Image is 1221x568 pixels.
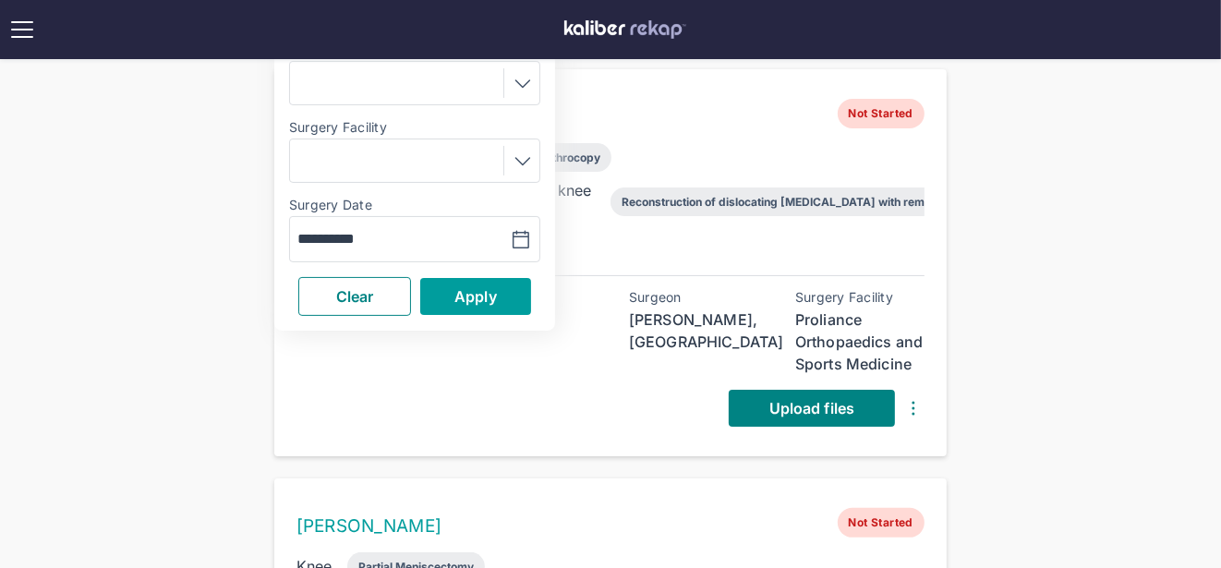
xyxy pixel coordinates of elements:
[454,287,497,306] span: Apply
[629,290,758,305] div: Surgeon
[838,508,925,538] span: Not Started
[420,278,531,315] button: Apply
[289,198,540,212] label: Surgery Date
[7,15,37,44] img: open menu icon
[296,515,441,537] a: [PERSON_NAME]
[298,277,411,316] button: Clear
[769,399,854,417] span: Upload files
[622,195,947,209] div: Reconstruction of dislocating [MEDICAL_DATA] with removal
[729,390,895,427] a: Upload files
[336,287,374,306] span: Clear
[289,120,540,135] label: Surgery Facility
[629,308,758,353] div: [PERSON_NAME], [GEOGRAPHIC_DATA]
[564,20,686,39] img: kaliber labs logo
[838,99,925,128] span: Not Started
[902,397,925,419] img: DotsThreeVertical.31cb0eda.svg
[795,290,925,305] div: Surgery Facility
[795,308,925,375] div: Proliance Orthopaedics and Sports Medicine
